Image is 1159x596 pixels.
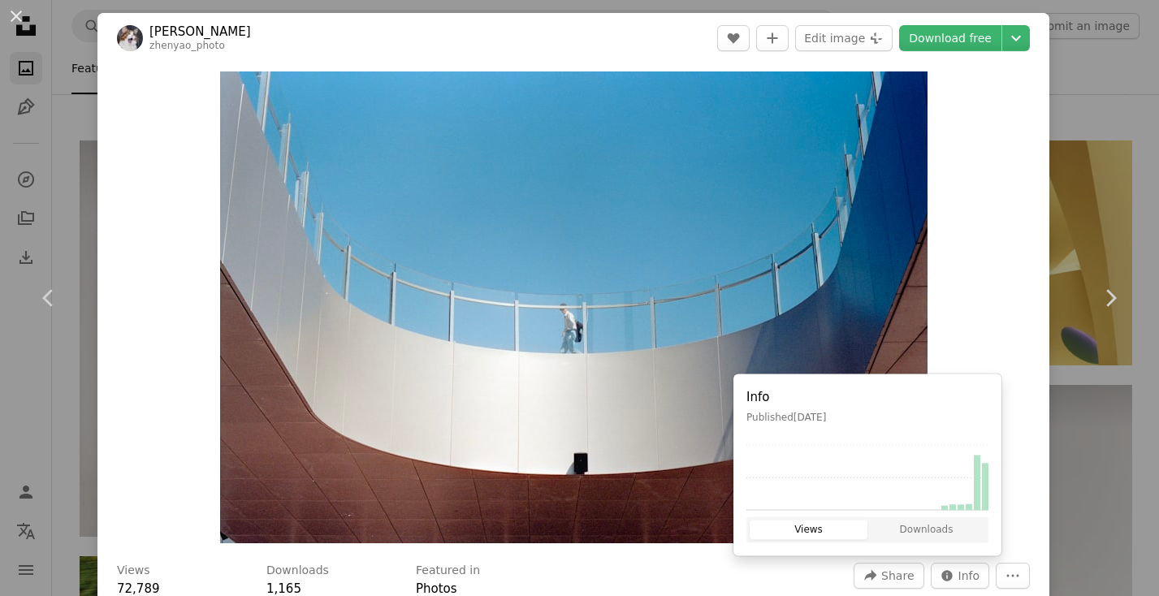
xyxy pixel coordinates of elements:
h3: Downloads [266,563,329,579]
button: Downloads [867,520,985,540]
h3: Views [117,563,150,579]
a: Download free [899,25,1001,51]
a: [PERSON_NAME] [149,24,251,40]
time: September 21, 2025 at 3:58:53 PM GMT+7 [794,412,827,423]
button: Share this image [854,563,923,589]
a: zhenyao_photo [149,40,225,51]
span: Info [958,564,980,588]
button: Edit image [795,25,893,51]
img: Go to Zhen Yao's profile [117,25,143,51]
h3: Featured in [416,563,480,579]
span: 1,165 [266,581,301,596]
button: Views [750,520,867,540]
a: Next [1062,220,1159,376]
button: Like [717,25,750,51]
span: Published [746,412,826,423]
span: Share [881,564,914,588]
img: Modern architecture with a person on a balcony [220,71,928,543]
button: Choose download size [1002,25,1030,51]
button: Zoom in on this image [220,71,928,543]
span: 72,789 [117,581,160,596]
button: Stats about this image [931,563,990,589]
a: Photos [416,581,457,596]
button: Add to Collection [756,25,789,51]
h1: Info [746,387,988,407]
button: More Actions [996,563,1030,589]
